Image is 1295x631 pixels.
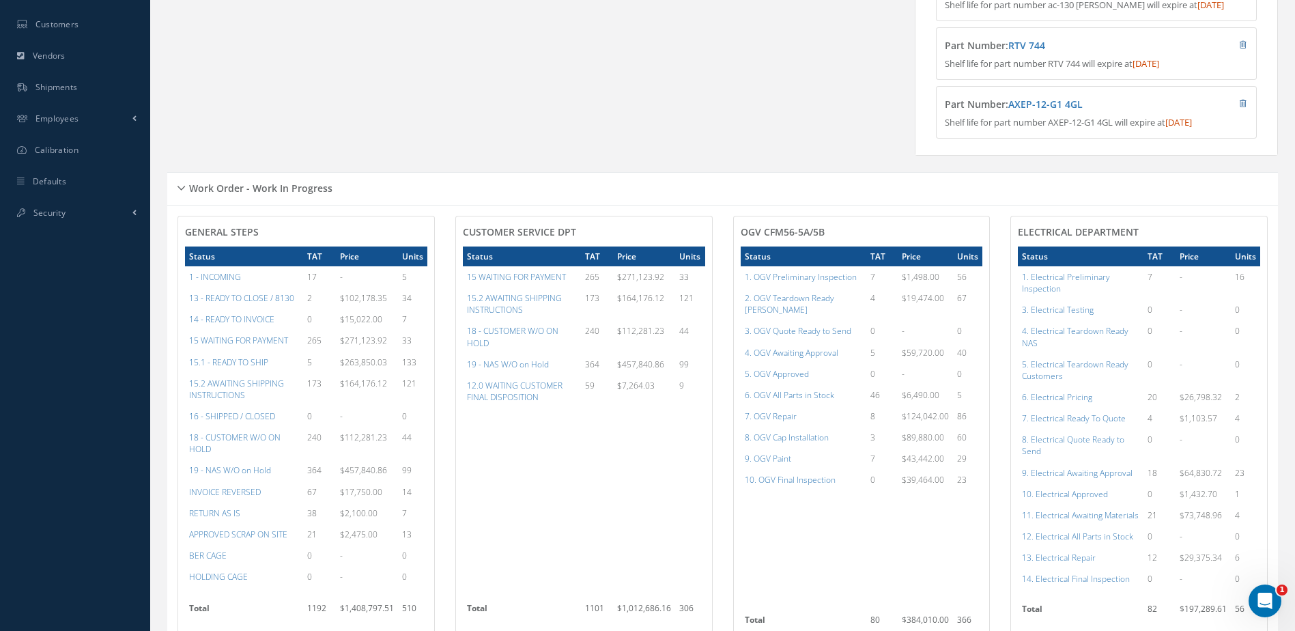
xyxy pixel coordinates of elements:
span: $1,408,797.51 [340,602,394,614]
span: Security [33,207,66,219]
td: 0 [1231,526,1260,547]
td: 4 [1143,408,1176,429]
a: 14. Electrical Final Inspection [1022,573,1130,585]
td: 0 [398,406,427,427]
a: 15.2 AWAITING SHIPPING INSTRUCTIONS [467,292,562,315]
a: 6. Electrical Pricing [1022,391,1092,403]
td: 99 [398,460,427,481]
h4: CUSTOMER SERVICE DPT [463,227,705,238]
td: 7 [398,309,427,330]
th: Price [1176,247,1231,266]
td: 0 [1231,568,1260,589]
span: Shipments [35,81,78,93]
td: 8 [866,406,898,427]
td: 9 [675,375,705,408]
span: $2,100.00 [340,507,378,519]
td: 12 [1143,547,1176,568]
a: 5. Electrical Teardown Ready Customers [1022,359,1128,382]
td: 56 [1231,599,1260,626]
td: 0 [398,566,427,587]
span: Vendors [33,50,66,61]
td: 121 [675,288,705,320]
td: 59 [581,375,614,408]
th: Total [463,598,581,626]
span: $457,840.86 [340,464,387,476]
span: Calibration [35,144,79,156]
td: 0 [866,320,898,341]
td: 0 [953,363,982,384]
td: 0 [1231,429,1260,462]
span: - [1180,271,1182,283]
iframe: Intercom live chat [1249,585,1281,617]
a: 8. OGV Cap Installation [745,432,829,443]
td: 0 [866,363,898,384]
td: 67 [303,481,336,503]
a: 1. OGV Preliminary Inspection [745,271,857,283]
span: $112,281.23 [340,432,387,443]
span: $164,176.12 [617,292,664,304]
span: $1,432.70 [1180,488,1217,500]
td: 2 [1231,387,1260,408]
th: Units [953,247,982,266]
a: 5. OGV Approved [745,368,809,380]
td: 0 [866,469,898,490]
span: $102,178.35 [340,292,387,304]
a: 11. Electrical Awaiting Materials [1022,509,1139,521]
td: 46 [866,384,898,406]
span: - [340,571,343,583]
span: - [1180,434,1182,445]
span: $197,289.61 [1180,603,1227,615]
span: - [1180,325,1182,337]
td: 133 [398,352,427,373]
td: 2 [303,288,336,309]
span: [DATE] [1133,57,1159,70]
span: Customers [35,18,79,30]
td: 38 [303,503,336,524]
td: 4 [1231,408,1260,429]
span: $124,042.00 [902,410,949,422]
td: 23 [953,469,982,490]
span: 1 [1277,585,1287,595]
span: $2,475.00 [340,529,378,540]
a: 13. Electrical Repair [1022,552,1096,563]
a: 15 WAITING FOR PAYMENT [189,335,288,346]
th: Price [898,247,953,266]
th: Units [675,247,705,266]
th: TAT [581,247,614,266]
span: - [1180,531,1182,542]
a: 7. Electrical Ready To Quote [1022,412,1126,424]
h5: Work Order - Work In Progress [185,178,332,195]
a: 4. Electrical Teardown Ready NAS [1022,325,1128,348]
span: $457,840.86 [617,359,664,370]
td: 0 [303,545,336,566]
td: 44 [675,320,705,353]
a: 18 - CUSTOMER W/O ON HOLD [189,432,281,455]
a: 13 - READY TO CLOSE / 8130 [189,292,294,304]
a: 15 WAITING FOR PAYMENT [467,271,566,283]
td: 13 [398,524,427,545]
td: 60 [953,427,982,448]
span: $15,022.00 [340,313,382,325]
td: 33 [675,266,705,288]
td: 173 [303,373,336,406]
td: 364 [303,460,336,481]
th: TAT [303,247,336,266]
span: $263,850.03 [340,356,387,368]
td: 0 [303,566,336,587]
a: AXEP-12-G1 4GL [1008,98,1083,111]
td: 7 [398,503,427,524]
h4: OGV CFM56-5A/5B [741,227,983,238]
a: 8. Electrical Quote Ready to Send [1022,434,1124,457]
td: 510 [398,598,427,626]
span: $271,123.92 [617,271,664,283]
td: 86 [953,406,982,427]
th: TAT [1143,247,1176,266]
h4: General Steps [185,227,427,238]
a: 12. Electrical All Parts in Stock [1022,531,1133,542]
td: 0 [1231,299,1260,320]
span: - [340,271,343,283]
a: 10. Electrical Approved [1022,488,1108,500]
span: : [1006,98,1083,111]
a: BER CAGE [189,550,227,561]
th: Units [1231,247,1260,266]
